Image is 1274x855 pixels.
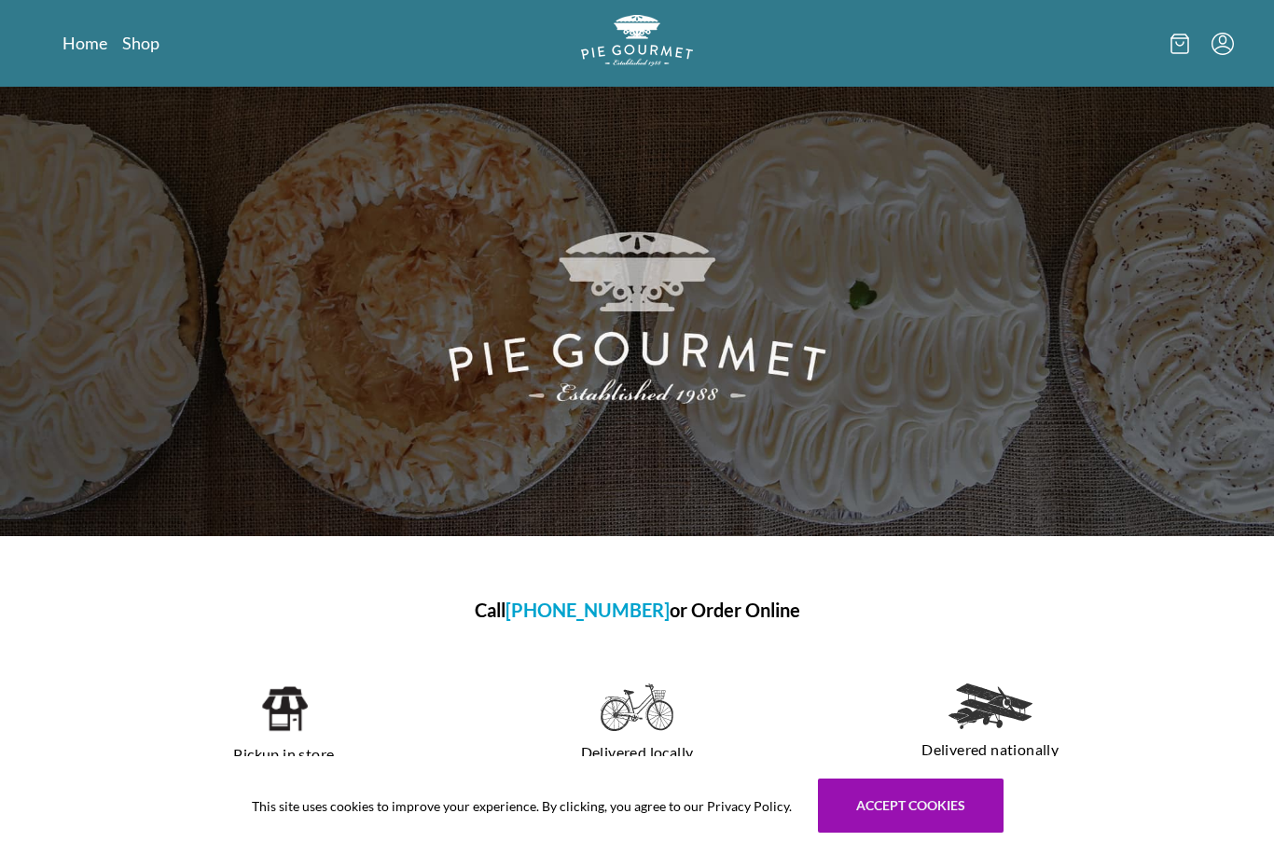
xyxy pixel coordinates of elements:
[260,683,308,734] img: pickup in store
[836,735,1144,765] p: Delivered nationally
[949,683,1032,729] img: delivered nationally
[122,32,159,54] a: Shop
[252,796,792,816] span: This site uses cookies to improve your experience. By clicking, you agree to our Privacy Policy.
[581,15,693,72] a: Logo
[818,779,1004,833] button: Accept cookies
[601,683,673,732] img: delivered locally
[1212,33,1234,55] button: Menu
[581,15,693,66] img: logo
[483,738,792,767] p: Delivered locally
[85,596,1189,624] h1: Call or Order Online
[62,32,107,54] a: Home
[505,599,670,621] a: [PHONE_NUMBER]
[130,739,438,769] p: Pickup in store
